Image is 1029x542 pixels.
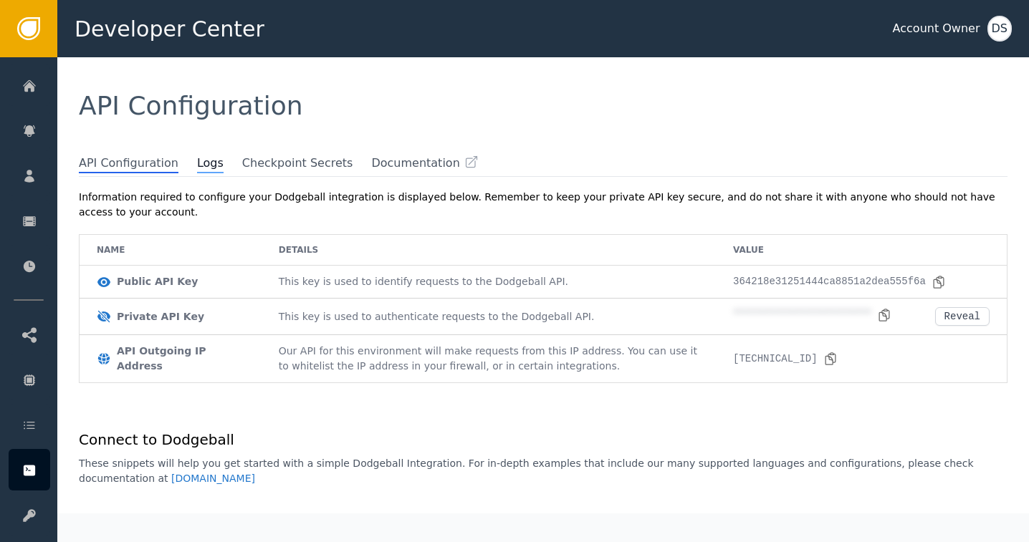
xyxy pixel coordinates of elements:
a: Documentation [371,155,478,172]
td: Value [716,235,1007,266]
span: Checkpoint Secrets [242,155,353,172]
h1: Connect to Dodgeball [79,429,1008,450]
div: Information required to configure your Dodgeball integration is displayed below. Remember to keep... [79,190,1008,220]
a: [DOMAIN_NAME] [171,473,255,484]
div: Public API Key [117,274,198,289]
td: Details [262,235,716,266]
button: DS [987,16,1012,42]
button: Reveal [935,307,990,326]
div: Private API Key [117,309,204,324]
p: These snippets will help you get started with a simple Dodgeball Integration. For in-depth exampl... [79,456,1008,486]
td: Our API for this environment will make requests from this IP address. You can use it to whitelist... [262,335,716,382]
td: Name [80,235,262,266]
div: Reveal [944,311,980,322]
div: 364218e31251444ca8851a2dea555f6a [733,274,946,289]
h1: Server Side Setup (Required) [79,509,287,531]
span: Logs [197,155,224,173]
div: API Outgoing IP Address [117,344,244,374]
td: This key is used to identify requests to the Dodgeball API. [262,266,716,299]
div: Account Owner [893,20,980,37]
span: Developer Center [75,13,264,45]
span: API Configuration [79,155,178,173]
td: This key is used to authenticate requests to the Dodgeball API. [262,299,716,335]
div: [TECHNICAL_ID] [733,352,838,367]
span: Documentation [371,155,459,172]
span: API Configuration [79,91,303,120]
